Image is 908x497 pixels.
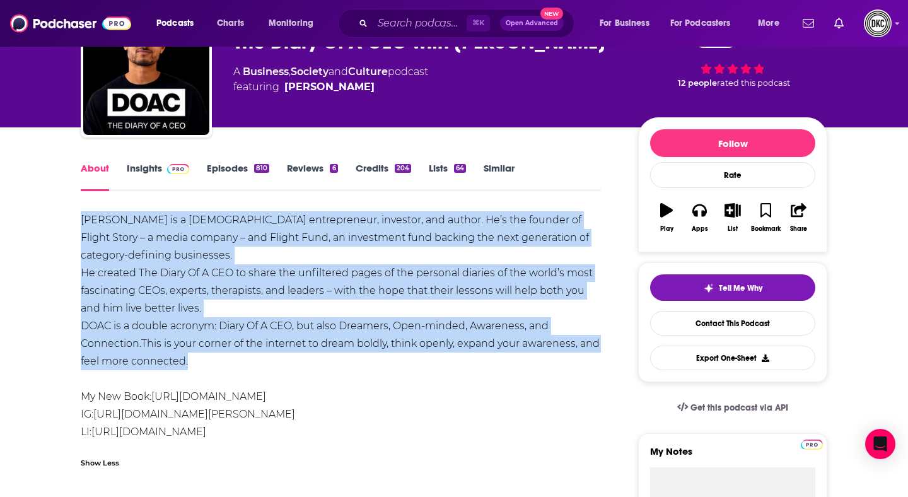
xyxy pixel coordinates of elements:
a: Contact This Podcast [650,311,815,336]
button: Apps [683,195,716,240]
span: Open Advanced [506,20,558,26]
span: ⌘ K [467,15,490,32]
span: 12 people [678,78,717,88]
button: tell me why sparkleTell Me Why [650,274,815,301]
a: Charts [209,13,252,33]
a: Similar [484,162,515,191]
button: Open AdvancedNew [500,16,564,31]
button: Export One-Sheet [650,346,815,370]
div: List [728,225,738,233]
span: New [540,8,563,20]
a: Lists64 [429,162,466,191]
a: [URL][DOMAIN_NAME][PERSON_NAME] [93,408,295,420]
span: rated this podcast [717,78,790,88]
div: Play [660,225,673,233]
a: Episodes810 [207,162,269,191]
a: [URL][DOMAIN_NAME] [151,390,266,402]
span: Monitoring [269,15,313,32]
div: Bookmark [751,225,781,233]
span: Charts [217,15,244,32]
span: Podcasts [156,15,194,32]
span: Get this podcast via API [690,402,788,413]
a: Show notifications dropdown [829,13,849,34]
a: Reviews6 [287,162,337,191]
button: Share [783,195,815,240]
div: 204 [395,164,411,173]
button: open menu [662,13,749,33]
span: Logged in as DKCMediatech [864,9,892,37]
button: open menu [749,13,795,33]
button: List [716,195,749,240]
div: Apps [692,225,708,233]
div: 6 [330,164,337,173]
a: Pro website [801,438,823,450]
input: Search podcasts, credits, & more... [373,13,467,33]
button: open menu [260,13,330,33]
a: About [81,162,109,191]
a: [URL][DOMAIN_NAME] [91,426,206,438]
a: InsightsPodchaser Pro [127,162,189,191]
button: Follow [650,129,815,157]
img: The Diary Of A CEO with Steven Bartlett [83,9,209,135]
a: Society [291,66,329,78]
span: and [329,66,348,78]
img: tell me why sparkle [704,283,714,293]
div: 64 [454,164,466,173]
div: 96 12 peoplerated this podcast [638,18,827,96]
span: More [758,15,779,32]
img: Podchaser Pro [167,164,189,174]
a: Show notifications dropdown [798,13,819,34]
a: Business [243,66,289,78]
div: 810 [254,164,269,173]
span: , [289,66,291,78]
button: open menu [591,13,665,33]
span: featuring [233,79,428,95]
div: Open Intercom Messenger [865,429,895,459]
div: Share [790,225,807,233]
a: Credits204 [356,162,411,191]
div: Search podcasts, credits, & more... [350,9,586,38]
div: [PERSON_NAME] is a [DEMOGRAPHIC_DATA] entrepreneur, investor, and author. He’s the founder of Fli... [81,211,601,441]
button: Bookmark [749,195,782,240]
span: Tell Me Why [719,283,762,293]
button: Play [650,195,683,240]
div: Rate [650,162,815,188]
a: Get this podcast via API [667,392,798,423]
a: Culture [348,66,388,78]
span: For Business [600,15,649,32]
label: My Notes [650,445,815,467]
a: Steven Bartlett [284,79,375,95]
img: Podchaser Pro [801,440,823,450]
button: open menu [148,13,210,33]
button: Show profile menu [864,9,892,37]
img: User Profile [864,9,892,37]
div: A podcast [233,64,428,95]
img: Podchaser - Follow, Share and Rate Podcasts [10,11,131,35]
span: For Podcasters [670,15,731,32]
